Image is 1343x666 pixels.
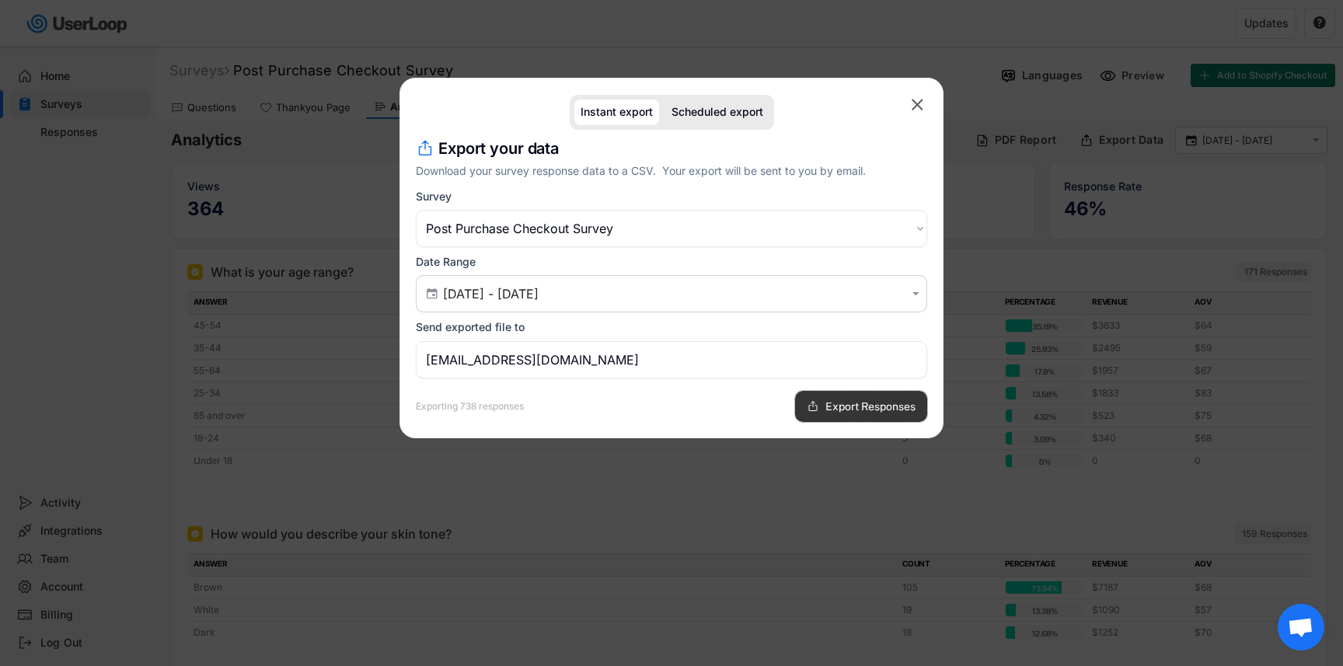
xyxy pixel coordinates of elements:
[416,255,476,269] div: Date Range
[416,320,525,334] div: Send exported file to
[581,106,653,119] div: Instant export
[416,190,452,204] div: Survey
[912,287,919,300] text: 
[438,138,559,159] h4: Export your data
[416,162,927,179] div: Download your survey response data to a CSV. Your export will be sent to you by email.
[795,391,927,422] button: Export Responses
[443,286,905,302] input: Air Date/Time Picker
[912,95,923,114] text: 
[427,287,438,301] text: 
[825,401,916,412] span: Export Responses
[416,402,524,411] div: Exporting 738 responses
[671,106,763,119] div: Scheduled export
[909,288,923,301] button: 
[424,287,439,301] button: 
[1278,604,1324,650] div: Open chat
[908,95,927,114] button: 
